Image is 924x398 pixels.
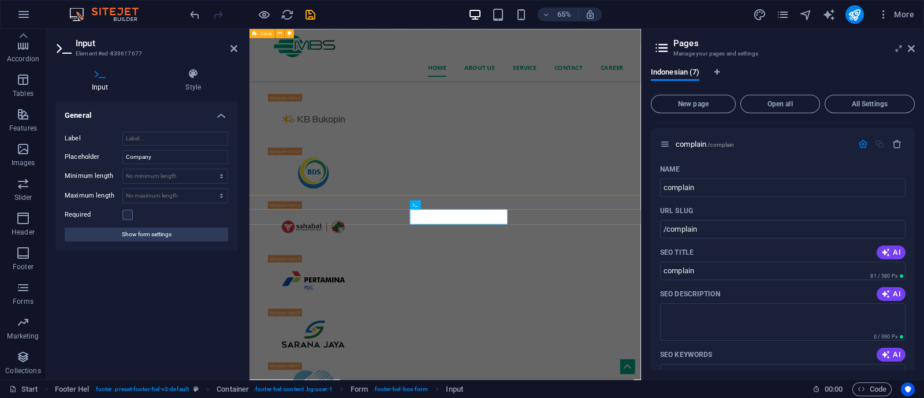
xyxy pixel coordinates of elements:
[538,8,579,21] button: 65%
[65,150,122,164] label: Placeholder
[660,220,906,239] input: Last part of the URL for this page
[65,208,122,222] label: Required
[776,8,790,21] button: pages
[776,8,789,21] i: Pages (Ctrl+Alt+S)
[9,124,37,133] p: Features
[13,297,33,306] p: Forms
[76,49,214,59] h3: Element #ed-839617677
[799,8,813,21] button: navigator
[753,8,767,21] button: design
[892,139,902,149] div: Remove
[746,101,815,107] span: Open all
[878,9,914,20] span: More
[660,262,906,280] input: The page title in search results and browser tabs
[122,228,172,241] span: Show form settings
[651,95,736,113] button: New page
[871,333,906,341] span: Calculated pixel length in search results
[9,382,38,396] a: Click to cancel selection. Double-click to open Pages
[660,248,694,257] label: The page title in search results and browser tabs
[217,382,249,396] span: Click to select. Double-click to edit
[822,8,836,21] i: AI Writer
[66,8,153,21] img: Editor Logo
[877,287,906,301] button: AI
[740,95,820,113] button: Open all
[825,382,843,396] span: 00 00
[651,68,915,90] div: Language Tabs
[188,8,202,21] i: Undo: Change pages (Ctrl+Z)
[55,102,237,122] h4: General
[877,246,906,259] button: AI
[651,65,699,81] span: Indonesian (7)
[848,8,861,21] i: Publish
[65,192,122,199] label: Maximum length
[858,382,886,396] span: Code
[660,206,693,215] label: Last part of the URL for this page
[660,248,694,257] p: SEO Title
[13,89,33,98] p: Tables
[873,5,919,24] button: More
[254,382,333,396] span: . footer-hel-content .bg-user-1
[753,8,766,21] i: Design (Ctrl+Alt+Y)
[303,8,317,21] button: save
[813,382,843,396] h6: Session time
[257,8,271,21] button: Click here to leave preview mode and continue editing
[874,334,897,340] span: 0 / 990 Px
[672,140,852,148] div: complain/complain
[55,382,90,396] span: Click to select. Double-click to edit
[881,289,901,299] span: AI
[193,386,199,392] i: This element is a customizable preset
[822,8,836,21] button: text_generator
[446,382,463,396] span: Click to select. Double-click to edit
[870,273,897,279] span: 81 / 580 Px
[55,382,463,396] nav: breadcrumb
[304,8,317,21] i: Save (Ctrl+S)
[122,132,228,146] input: Label...
[12,158,35,168] p: Images
[281,8,294,21] i: Reload page
[13,262,33,271] p: Footer
[660,289,720,299] p: SEO Description
[825,95,915,113] button: All Settings
[555,8,573,21] h6: 65%
[76,38,237,49] h2: Input
[150,68,238,92] h4: Style
[877,348,906,362] button: AI
[881,248,901,257] span: AI
[188,8,202,21] button: undo
[676,140,734,148] span: complain
[673,49,892,59] h3: Manage your pages and settings
[65,132,122,146] label: Label
[65,173,122,179] label: Minimum length
[55,68,150,92] h4: Input
[12,228,35,237] p: Header
[656,101,731,107] span: New page
[660,165,680,174] p: Name
[14,193,32,202] p: Slider
[830,101,910,107] span: All Settings
[260,31,273,36] span: Cards
[852,382,892,396] button: Code
[799,8,813,21] i: Navigator
[585,9,595,20] i: On resize automatically adjust zoom level to fit chosen device.
[351,382,368,396] span: Click to select. Double-click to edit
[868,272,906,280] span: Calculated pixel length in search results
[660,303,906,341] textarea: The text in search results and social media
[5,366,40,375] p: Collections
[673,38,915,49] h2: Pages
[122,150,228,164] input: Placeholder...
[707,142,734,148] span: /complain
[372,382,428,396] span: . footer-hel-box-form
[845,5,864,24] button: publish
[660,206,693,215] p: URL SLUG
[881,350,901,359] span: AI
[660,289,720,299] label: The text in search results and social media
[7,332,39,341] p: Marketing
[833,385,834,393] span: :
[901,382,915,396] button: Usercentrics
[660,350,712,359] p: SEO Keywords
[7,54,39,64] p: Accordion
[94,382,189,396] span: . footer .preset-footer-hel-v3-default
[65,228,228,241] button: Show form settings
[280,8,294,21] button: reload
